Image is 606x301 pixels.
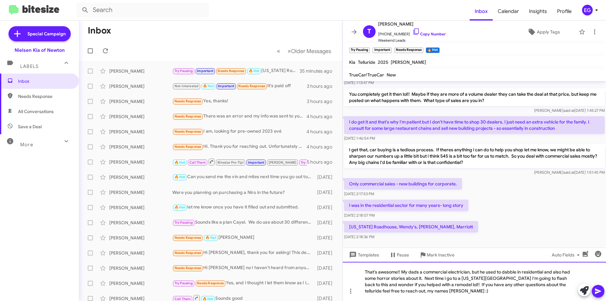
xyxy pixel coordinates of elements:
[175,220,193,225] span: Try Pausing
[306,129,337,135] div: 4 hours ago
[582,5,593,15] div: EG
[20,142,33,147] span: More
[273,45,335,57] nav: Page navigation example
[343,249,384,261] button: Templates
[344,136,375,141] span: [DATE] 1:46:54 PM
[314,204,337,211] div: [DATE]
[172,204,314,211] div: let me know once you have it filled out and submitted.
[175,236,201,240] span: Needs Response
[273,45,284,57] button: Previous
[172,173,314,181] div: Can you send me the vin and miles next time you go out to the vehicle?
[175,281,193,285] span: Try Pausing
[344,144,605,168] p: I get that, car buying is a tedious process. If theres anything i can do to help you shop let me ...
[314,265,337,271] div: [DATE]
[387,72,396,78] span: New
[563,108,574,113] span: said at
[367,27,371,37] span: T
[344,88,605,106] p: You completely get it then lol!! Maybe if they are more of a volume dealer they can take the deal...
[197,69,213,73] span: Important
[372,47,391,53] small: Important
[348,249,379,261] span: Templates
[301,160,319,165] span: Try Pausing
[358,59,375,65] span: Telluride
[248,160,264,165] span: Important
[547,249,587,261] button: Auto Fields
[307,98,337,105] div: 3 hours ago
[378,20,446,28] span: [PERSON_NAME]
[397,249,409,261] span: Pause
[217,69,244,73] span: Needs Response
[172,128,306,135] div: I am, looking for pre-owned 2023 ev6
[175,297,191,301] span: Call Them
[349,72,384,78] span: TrueCar/TrueCar
[378,28,446,37] span: [PHONE_NUMBER]
[314,250,337,256] div: [DATE]
[394,47,423,53] small: Needs Response
[284,45,335,57] button: Next
[172,189,314,196] div: Were you planning on purchasing a Niro in the future?
[172,234,314,241] div: [PERSON_NAME]
[391,59,426,65] span: [PERSON_NAME]
[175,175,185,179] span: 🔥 Hot
[109,68,172,74] div: [PERSON_NAME]
[269,160,297,165] span: [PERSON_NAME]
[172,98,307,105] div: Yes, thanks!
[109,113,172,120] div: [PERSON_NAME]
[288,47,291,55] span: »
[175,266,201,270] span: Needs Response
[172,158,307,166] div: If you come into the dealership and leave a deposit, I can get you whatever car you want within 4...
[378,59,388,65] span: 2025
[172,219,314,226] div: Sounds like a plan Cayel. We do use about 30 different banks so we can also shop rates for you.
[349,59,355,65] span: Kia
[189,160,206,165] span: Call Them
[76,3,209,18] input: Search
[175,251,201,255] span: Needs Response
[18,108,54,115] span: All Conversations
[109,174,172,180] div: [PERSON_NAME]
[109,83,172,89] div: [PERSON_NAME]
[109,220,172,226] div: [PERSON_NAME]
[300,68,337,74] div: 35 minutes ago
[307,159,337,165] div: 5 hours ago
[413,32,446,36] a: Copy Number
[537,26,560,38] span: Apply Tags
[217,160,244,165] span: Bitesize Pro-Tip!
[493,2,524,21] a: Calendar
[307,83,337,89] div: 3 hours ago
[172,143,306,150] div: Hi. Thank you for reaching out. Unfortunately [PERSON_NAME] is inconvenient for me.
[534,108,605,113] span: [PERSON_NAME] [DATE] 1:45:27 PM
[18,78,72,84] span: Inbox
[314,280,337,286] div: [DATE]
[524,2,552,21] span: Insights
[197,281,224,285] span: Needs Response
[344,213,375,218] span: [DATE] 2:18:07 PM
[306,113,337,120] div: 4 hours ago
[238,84,265,88] span: Needs Response
[378,37,446,44] span: Weekend Leads
[175,99,201,103] span: Needs Response
[109,159,172,165] div: [PERSON_NAME]
[109,189,172,196] div: [PERSON_NAME]
[306,144,337,150] div: 4 hours ago
[427,249,454,261] span: Mark Inactive
[9,26,71,41] a: Special Campaign
[15,47,65,53] div: Nielsen Kia of Newton
[203,297,213,301] span: 🔥 Hot
[277,47,280,55] span: «
[470,2,493,21] a: Inbox
[511,26,576,38] button: Apply Tags
[109,265,172,271] div: [PERSON_NAME]
[27,31,66,37] span: Special Campaign
[577,5,599,15] button: EG
[109,204,172,211] div: [PERSON_NAME]
[563,170,574,175] span: said at
[344,221,478,232] p: [US_STATE] Roadhouse, Wendy's, [PERSON_NAME], Marriott
[175,84,199,88] span: Not-Interested
[314,174,337,180] div: [DATE]
[172,249,314,256] div: Hi [PERSON_NAME], thank you for asking! This deal is not appealing to me, so I'm sorry
[314,220,337,226] div: [DATE]
[172,113,306,120] div: There was an error and my info was sent to you by mistake I'm over two hours away
[344,80,374,85] span: [DATE] 1:13:47 PM
[552,2,577,21] span: Profile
